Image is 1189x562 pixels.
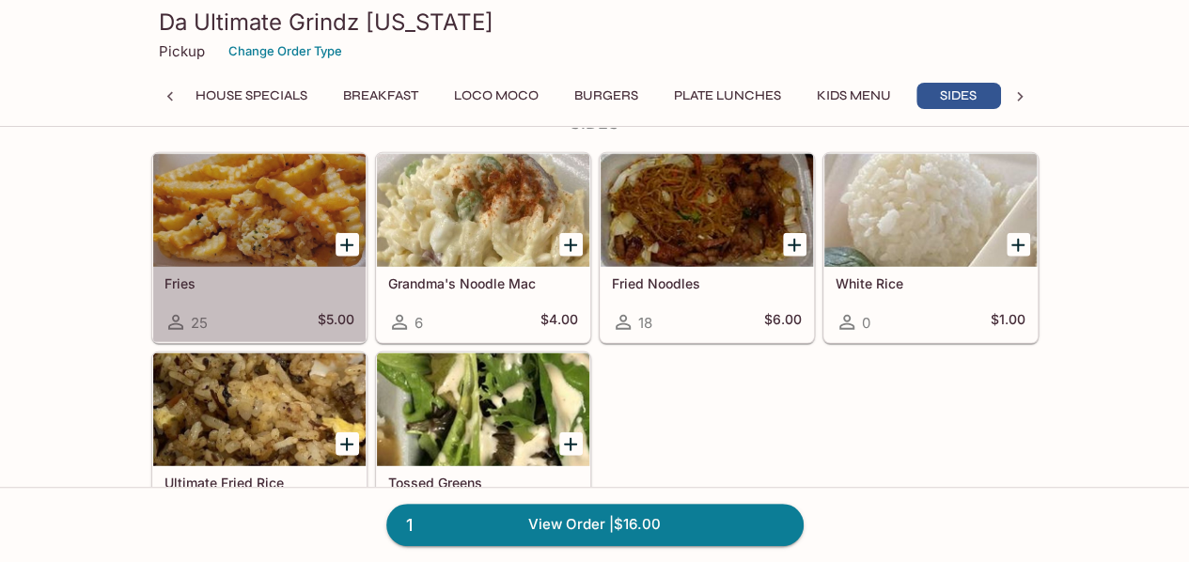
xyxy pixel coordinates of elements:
h5: Ultimate Fried Rice [164,475,354,491]
h5: $1.00 [991,311,1025,334]
button: Sides [916,83,1001,109]
button: Add Fried Noodles [783,233,806,257]
h5: Fries [164,275,354,291]
button: Burgers [564,83,649,109]
button: Kids Menu [806,83,901,109]
p: Pickup [159,42,205,60]
button: House Specials [185,83,318,109]
h5: $6.00 [764,311,802,334]
h5: Grandma's Noodle Mac [388,275,578,291]
div: Tossed Greens [377,353,589,466]
h5: Tossed Greens [388,475,578,491]
button: Add Grandma's Noodle Mac [559,233,583,257]
button: Add Fries [336,233,359,257]
h3: Da Ultimate Grindz [US_STATE] [159,8,1031,37]
h5: Fried Noodles [612,275,802,291]
button: Breakfast [333,83,429,109]
div: Fried Noodles [601,154,813,267]
button: Loco Moco [444,83,549,109]
a: Ultimate Fried Rice3$6.00 [152,352,367,542]
div: White Rice [824,154,1037,267]
a: Fried Noodles18$6.00 [600,153,814,343]
a: Tossed Greens2$3.00 [376,352,590,542]
div: Grandma's Noodle Mac [377,154,589,267]
div: Ultimate Fried Rice [153,353,366,466]
span: 0 [862,314,870,332]
button: Plate Lunches [664,83,791,109]
button: Add Tossed Greens [559,432,583,456]
h5: White Rice [836,275,1025,291]
span: 18 [638,314,652,332]
a: White Rice0$1.00 [823,153,1038,343]
button: Add White Rice [1007,233,1030,257]
span: 6 [415,314,423,332]
div: Fries [153,154,366,267]
h5: $5.00 [318,311,354,334]
h5: $4.00 [540,311,578,334]
a: 1View Order |$16.00 [386,504,804,545]
a: Fries25$5.00 [152,153,367,343]
span: 25 [191,314,208,332]
button: Change Order Type [220,37,351,66]
button: Add Ultimate Fried Rice [336,432,359,456]
span: 1 [395,512,424,539]
a: Grandma's Noodle Mac6$4.00 [376,153,590,343]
